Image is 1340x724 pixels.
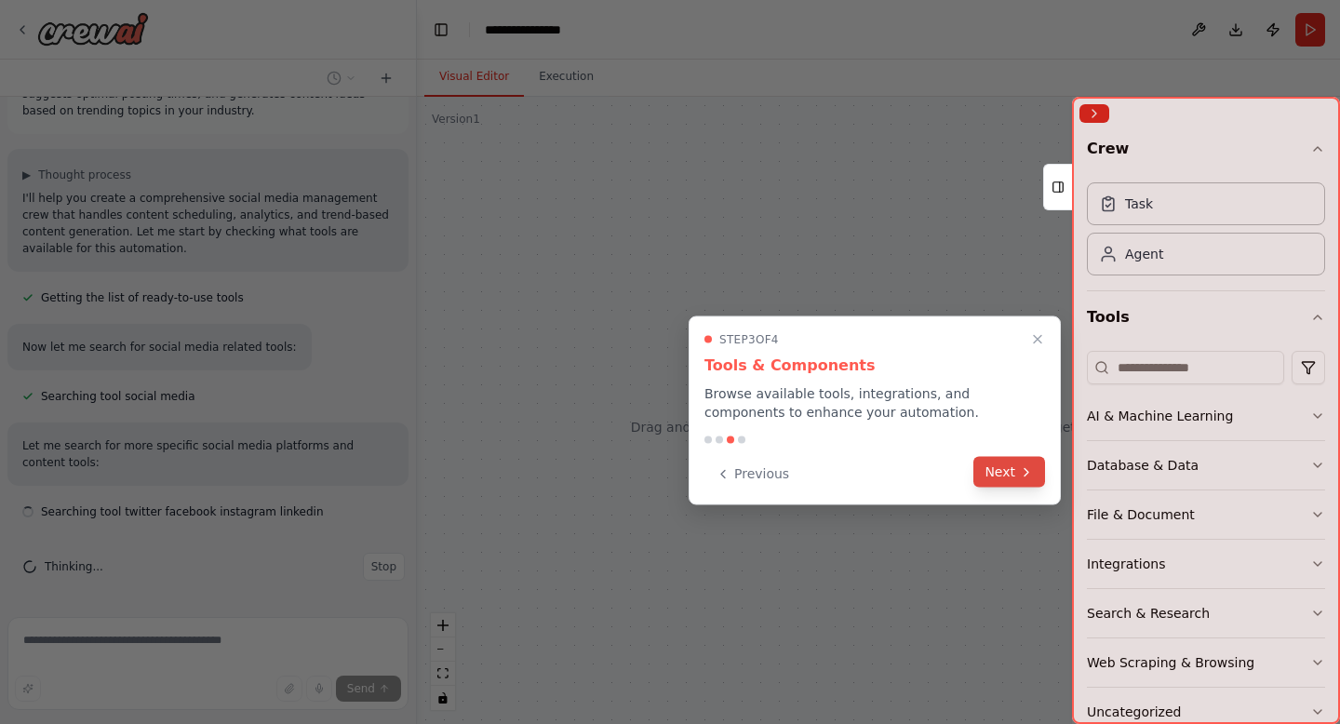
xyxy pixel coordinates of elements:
button: Next [973,457,1045,488]
button: Hide left sidebar [428,17,454,43]
h3: Tools & Components [704,355,1045,377]
p: Browse available tools, integrations, and components to enhance your automation. [704,384,1045,422]
button: Close walkthrough [1026,328,1049,351]
button: Previous [704,459,800,489]
span: Step 3 of 4 [719,332,779,347]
